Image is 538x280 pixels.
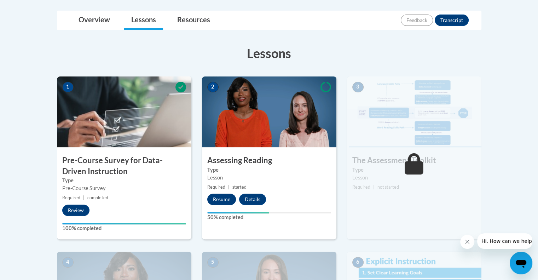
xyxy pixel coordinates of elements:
[347,76,481,147] img: Course Image
[207,257,219,268] span: 5
[352,174,476,182] div: Lesson
[62,177,186,184] label: Type
[207,184,225,190] span: Required
[460,235,474,249] iframe: Close message
[207,212,269,213] div: Your progress
[62,257,74,268] span: 4
[352,166,476,174] label: Type
[57,76,191,147] img: Course Image
[62,82,74,92] span: 1
[62,184,186,192] div: Pre-Course Survey
[124,11,163,30] a: Lessons
[87,195,108,200] span: completed
[347,155,481,166] h3: The Assessment Toolkit
[510,252,532,274] iframe: Button to launch messaging window
[71,11,117,30] a: Overview
[62,223,186,224] div: Your progress
[377,184,399,190] span: not started
[207,82,219,92] span: 2
[4,5,57,11] span: Hi. How can we help?
[232,184,247,190] span: started
[352,184,370,190] span: Required
[401,15,433,26] button: Feedback
[57,44,481,62] h3: Lessons
[207,213,331,221] label: 50% completed
[83,195,85,200] span: |
[352,257,364,268] span: 6
[477,233,532,249] iframe: Message from company
[62,195,80,200] span: Required
[373,184,375,190] span: |
[202,76,336,147] img: Course Image
[207,174,331,182] div: Lesson
[62,205,89,216] button: Review
[62,224,186,232] label: 100% completed
[57,155,191,177] h3: Pre-Course Survey for Data-Driven Instruction
[202,155,336,166] h3: Assessing Reading
[170,11,217,30] a: Resources
[239,194,266,205] button: Details
[228,184,230,190] span: |
[352,82,364,92] span: 3
[207,166,331,174] label: Type
[435,15,469,26] button: Transcript
[207,194,236,205] button: Resume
